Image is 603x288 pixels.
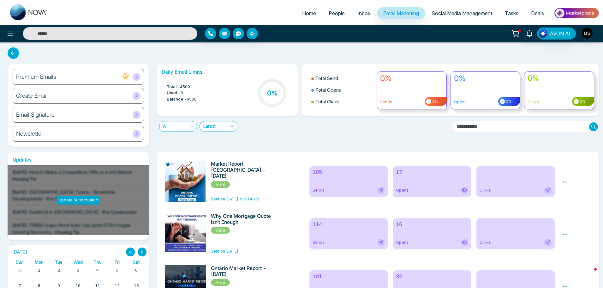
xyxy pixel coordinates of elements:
li: Total Opens [311,84,373,96]
h6: Why One Mortgage Quote Isn’t Enough [211,213,279,225]
td: September 3, 2025 [69,266,88,281]
td: September 2, 2025 [49,266,69,281]
h6: Daily Email Limits [162,69,293,75]
a: August 31, 2025 [16,266,24,275]
a: Saturday [132,258,141,266]
a: September 2, 2025 [56,266,61,275]
a: Monday [33,258,45,266]
span: 0 [181,90,183,96]
a: September 6, 2025 [134,266,139,275]
p: Sends [380,99,443,105]
a: September 1, 2025 [37,266,42,275]
h4: 0% [380,74,443,83]
span: Used - [167,90,181,96]
span: Sent [211,227,230,234]
span: Sent [211,279,230,286]
h6: Ontario Market Report - [DATE] [211,265,279,277]
span: 0% [579,99,585,104]
span: Sends [313,240,325,245]
a: Inbox [351,7,377,19]
span: Sent on [DATE] at 3:14 AM [211,197,259,201]
a: Email Marketing [377,7,425,19]
span: Sends [313,187,325,193]
span: Tasks [505,10,518,16]
span: Opens [396,240,409,245]
button: > [138,248,146,256]
h4: 0% [528,74,591,83]
span: Latest [203,121,234,132]
li: Total Send [311,72,373,84]
img: Nova CRM Logo [10,4,48,20]
span: Inbox [357,10,371,16]
h6: Create Email [16,92,48,99]
p: Opens [454,99,517,105]
span: Email Marketing [383,10,419,16]
a: Tasks [499,7,525,19]
a: September 3, 2025 [75,266,81,275]
span: 4500 [187,96,197,102]
td: September 6, 2025 [127,266,146,281]
span: 4500 [180,84,190,90]
p: Clicks [528,99,591,105]
span: % [272,89,278,97]
img: User Avatar [582,28,593,39]
img: Market-place.gif [553,6,599,20]
li: Total Clicks [311,96,373,107]
span: Sent [211,181,230,188]
a: People [322,7,351,19]
span: Home [302,10,316,16]
span: Clicks [480,240,491,245]
h6: 16 [396,221,468,227]
td: September 5, 2025 [107,266,127,281]
button: AVON AI [537,28,576,40]
h6: 17 [396,169,468,175]
a: Sunday [15,258,25,266]
iframe: Intercom live chat [582,267,597,282]
td: September 1, 2025 [30,266,49,281]
a: Tuesday [54,258,64,266]
a: Thursday [93,258,103,266]
h6: Newsletter [16,130,43,137]
img: Lead Flow [539,29,547,38]
td: August 31, 2025 [10,266,30,281]
a: Friday [113,258,121,266]
button: < [126,248,135,256]
h6: 32 [396,273,468,279]
span: Clicks [480,187,491,193]
a: Home [296,7,322,19]
h6: 105 [313,169,385,175]
td: September 4, 2025 [88,266,107,281]
h3: 0 [267,89,278,97]
h6: 114 [313,221,385,227]
span: Opens [396,187,409,193]
span: Balance - [167,96,187,102]
h6: Updates [8,157,149,163]
a: September 5, 2025 [115,266,120,275]
span: Total - [167,84,180,90]
a: September 4, 2025 [95,266,100,275]
a: Social Media Management [425,7,499,19]
span: People [329,10,345,16]
h6: Email Signature [16,111,55,118]
span: AVON AI [550,30,570,37]
span: All [163,121,193,132]
h2: [DATE] [10,249,27,255]
h6: Market Report [GEOGRAPHIC_DATA] - [DATE] [211,161,279,179]
h4: 0% [454,74,517,83]
h6: Premium Emails [16,73,56,80]
h6: 101 [313,273,385,279]
a: Wednesday [72,258,84,266]
span: Deals [531,10,544,16]
div: Update Subscription [57,196,100,205]
span: Sent on [DATE] [211,249,238,254]
a: Deals [525,7,550,19]
span: 0% [431,99,438,104]
span: Social Media Management [432,10,492,16]
span: 0% [505,99,511,104]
